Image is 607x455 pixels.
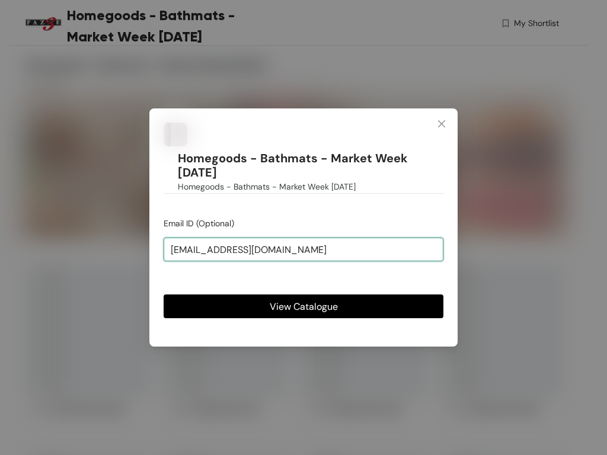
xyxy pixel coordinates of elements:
h1: Homegoods - Bathmats - Market Week [DATE] [178,151,443,180]
span: close [437,119,446,129]
button: View Catalogue [164,294,443,318]
input: jhon@doe.com [164,238,443,261]
span: View Catalogue [270,299,338,314]
img: Buyer Portal [164,123,187,146]
button: Close [426,108,458,140]
span: Email ID (Optional) [164,218,234,229]
span: Homegoods - Bathmats - Market Week [DATE] [178,180,356,193]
